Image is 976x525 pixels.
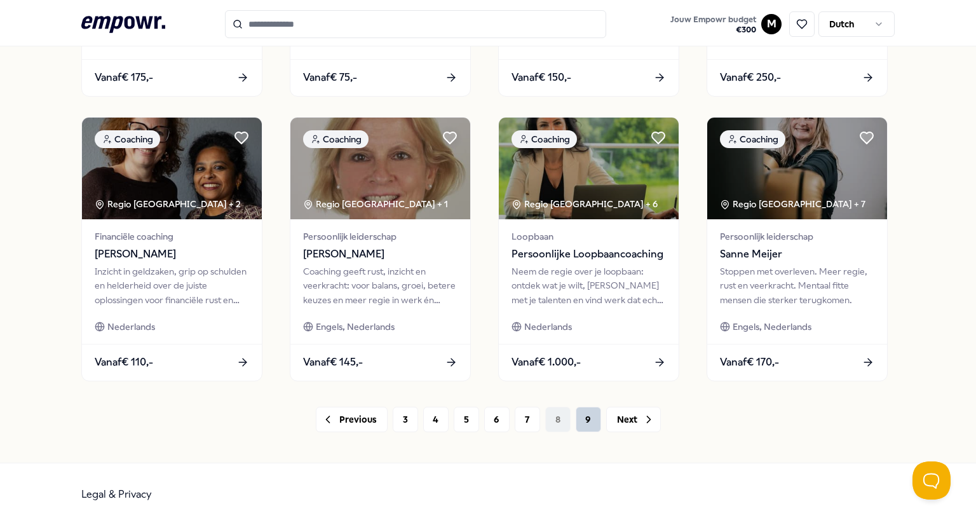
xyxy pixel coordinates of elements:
div: Neem de regie over je loopbaan: ontdek wat je wilt, [PERSON_NAME] met je talenten en vind werk da... [512,264,666,307]
img: package image [499,118,679,219]
span: Vanaf € 175,- [95,69,153,86]
span: Nederlands [107,320,155,334]
span: Sanne Meijer [720,246,874,262]
span: Persoonlijk leiderschap [720,229,874,243]
a: package imageCoachingRegio [GEOGRAPHIC_DATA] + 7Persoonlijk leiderschapSanne MeijerStoppen met ov... [707,117,888,381]
span: [PERSON_NAME] [303,246,457,262]
span: [PERSON_NAME] [95,246,249,262]
button: Next [606,407,661,432]
span: Vanaf € 1.000,- [512,354,581,371]
span: Engels, Nederlands [733,320,811,334]
span: Vanaf € 250,- [720,69,781,86]
iframe: Help Scout Beacon - Open [912,461,951,500]
div: Stoppen met overleven. Meer regie, rust en veerkracht. Mentaal fitte mensen die sterker terugkomen. [720,264,874,307]
button: 6 [484,407,510,432]
div: Coaching [720,130,785,148]
a: Legal & Privacy [81,488,152,500]
span: Nederlands [524,320,572,334]
a: package imageCoachingRegio [GEOGRAPHIC_DATA] + 2Financiële coaching[PERSON_NAME]Inzicht in geldza... [81,117,262,381]
span: Engels, Nederlands [316,320,395,334]
button: 5 [454,407,479,432]
span: Vanaf € 150,- [512,69,571,86]
span: Financiële coaching [95,229,249,243]
button: 9 [576,407,601,432]
span: Persoonlijke Loopbaancoaching [512,246,666,262]
div: Coaching geeft rust, inzicht en veerkracht: voor balans, groei, betere keuzes en meer regie in we... [303,264,457,307]
div: Coaching [303,130,369,148]
img: package image [707,118,887,219]
a: package imageCoachingRegio [GEOGRAPHIC_DATA] + 6LoopbaanPersoonlijke LoopbaancoachingNeem de regi... [498,117,679,381]
span: Vanaf € 170,- [720,354,779,371]
img: package image [290,118,470,219]
div: Regio [GEOGRAPHIC_DATA] + 6 [512,197,658,211]
button: Previous [316,407,388,432]
div: Regio [GEOGRAPHIC_DATA] + 1 [303,197,448,211]
button: M [761,14,782,34]
div: Regio [GEOGRAPHIC_DATA] + 7 [720,197,865,211]
button: 4 [423,407,449,432]
button: 7 [515,407,540,432]
a: package imageCoachingRegio [GEOGRAPHIC_DATA] + 1Persoonlijk leiderschap[PERSON_NAME]Coaching geef... [290,117,471,381]
span: Vanaf € 75,- [303,69,357,86]
div: Coaching [512,130,577,148]
span: Loopbaan [512,229,666,243]
a: Jouw Empowr budget€300 [665,11,761,37]
input: Search for products, categories or subcategories [225,10,606,38]
div: Inzicht in geldzaken, grip op schulden en helderheid over de juiste oplossingen voor financiële r... [95,264,249,307]
span: Jouw Empowr budget [670,15,756,25]
div: Coaching [95,130,160,148]
span: Vanaf € 145,- [303,354,363,371]
span: Persoonlijk leiderschap [303,229,457,243]
span: Vanaf € 110,- [95,354,153,371]
button: 3 [393,407,418,432]
button: Jouw Empowr budget€300 [668,12,759,37]
div: Regio [GEOGRAPHIC_DATA] + 2 [95,197,241,211]
img: package image [82,118,262,219]
span: € 300 [670,25,756,35]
